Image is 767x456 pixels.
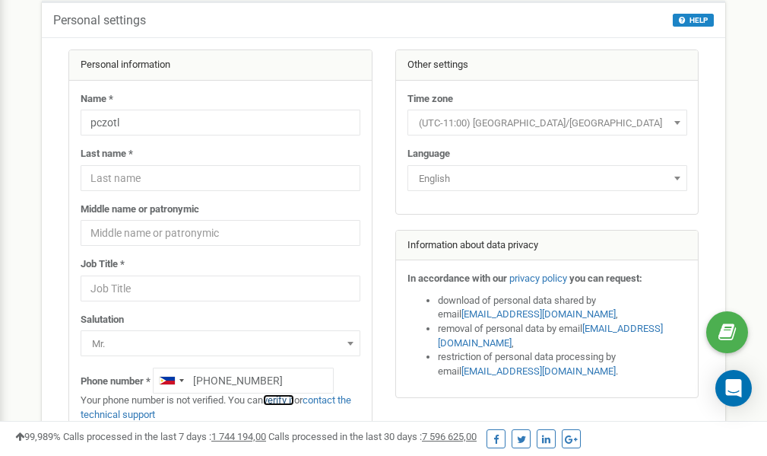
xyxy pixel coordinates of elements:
[422,431,477,442] u: 7 596 625,00
[69,50,372,81] div: Personal information
[396,231,699,261] div: Information about data privacy
[154,368,189,393] div: Telephone country code
[86,333,355,355] span: Mr.
[15,431,61,442] span: 99,989%
[673,14,714,27] button: HELP
[268,431,477,442] span: Calls processed in the last 30 days :
[81,330,360,356] span: Mr.
[413,168,682,190] span: English
[407,165,687,191] span: English
[509,273,567,284] a: privacy policy
[263,394,294,406] a: verify it
[438,294,687,322] li: download of personal data shared by email ,
[81,147,133,161] label: Last name *
[81,257,125,272] label: Job Title *
[396,50,699,81] div: Other settings
[438,323,663,349] a: [EMAIL_ADDRESS][DOMAIN_NAME]
[438,350,687,378] li: restriction of personal data processing by email .
[413,113,682,134] span: (UTC-11:00) Pacific/Midway
[153,368,334,394] input: +1-800-555-55-55
[81,165,360,191] input: Last name
[407,110,687,136] span: (UTC-11:00) Pacific/Midway
[81,276,360,301] input: Job Title
[81,110,360,136] input: Name
[407,92,453,107] label: Time zone
[407,273,507,284] strong: In accordance with our
[569,273,642,284] strong: you can request:
[461,365,616,377] a: [EMAIL_ADDRESS][DOMAIN_NAME]
[63,431,266,442] span: Calls processed in the last 7 days :
[81,220,360,246] input: Middle name or patronymic
[81,202,199,217] label: Middle name or patronymic
[438,322,687,350] li: removal of personal data by email ,
[81,92,113,107] label: Name *
[407,147,450,161] label: Language
[53,14,146,27] h5: Personal settings
[81,313,124,327] label: Salutation
[81,375,151,389] label: Phone number *
[81,394,360,422] p: Your phone number is not verified. You can or
[461,308,616,320] a: [EMAIL_ADDRESS][DOMAIN_NAME]
[81,394,351,420] a: contact the technical support
[715,370,752,407] div: Open Intercom Messenger
[211,431,266,442] u: 1 744 194,00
